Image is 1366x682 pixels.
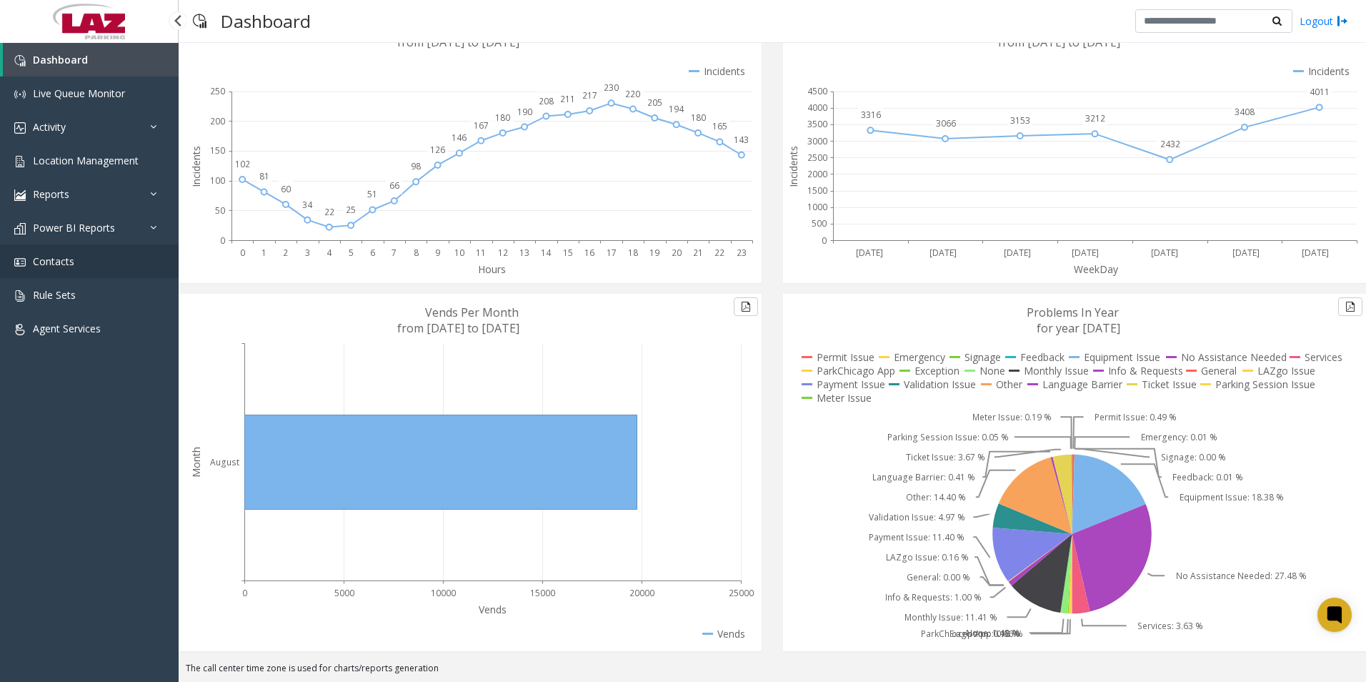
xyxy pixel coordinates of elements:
text: 14 [541,247,552,259]
text: 1000 [807,201,827,213]
text: Vends Per Month [425,305,519,320]
text: 146 [452,132,467,144]
text: 6 [370,247,375,259]
text: 217 [582,89,597,102]
text: Emergency: 0.01 % [1141,431,1217,443]
text: 19 [649,247,659,259]
text: 3000 [807,135,827,147]
text: 22 [714,247,724,259]
text: 180 [495,112,510,124]
text: from [DATE] to [DATE] [397,320,519,336]
text: Other: 14.40 % [906,491,966,503]
span: Agent Services [33,322,101,335]
text: 102 [235,158,250,170]
text: 3408 [1235,106,1255,118]
img: 'icon' [14,122,26,134]
text: Hours [478,262,506,276]
text: Services: 3.63 % [1137,620,1203,632]
text: Monthly Issue: 11.41 % [904,611,997,623]
text: 0 [822,234,827,247]
text: 98 [411,160,421,172]
text: 15000 [530,587,555,599]
text: 23 [737,247,747,259]
text: 3153 [1010,114,1030,127]
text: 200 [210,115,225,127]
a: Logout [1300,14,1348,29]
text: 20 [672,247,682,259]
text: 180 [691,112,706,124]
text: 150 [210,144,225,157]
text: Language Barrier: 0.41 % [872,471,975,483]
text: Feedback: 0.01 % [1172,471,1243,483]
text: 208 [539,95,554,107]
h3: Dashboard [214,4,318,39]
text: 2500 [807,152,827,164]
text: 13 [519,247,529,259]
text: 1 [261,247,266,259]
img: pageIcon [193,4,206,39]
text: Payment Issue: 11.40 % [869,531,964,543]
text: LAZgo Issue: 0.16 % [886,551,969,563]
text: ParkChicago App: 0.66 % [921,628,1023,640]
text: Vends [479,603,507,616]
button: Export to pdf [1338,297,1362,316]
text: 3 [305,247,310,259]
img: 'icon' [14,324,26,335]
text: 9 [435,247,440,259]
text: 2 [283,247,288,259]
text: 25000 [729,587,754,599]
text: Meter Issue: 0.19 % [972,411,1052,423]
text: 4000 [807,102,827,114]
text: 2000 [807,168,827,180]
text: 205 [647,97,662,109]
text: [DATE] [856,247,883,259]
text: Permit Issue: 0.49 % [1095,411,1177,423]
img: 'icon' [14,257,26,268]
text: 190 [517,106,532,118]
text: Signage: 0.00 % [1161,451,1226,463]
text: 50 [215,204,225,217]
text: 4 [326,247,332,259]
span: Contacts [33,254,74,268]
text: 10000 [431,587,456,599]
text: 18 [628,247,638,259]
img: 'icon' [14,89,26,100]
text: [DATE] [929,247,957,259]
text: 143 [734,134,749,146]
text: Incidents [189,146,203,187]
span: Activity [33,120,66,134]
text: 51 [367,188,377,200]
text: 3316 [861,109,881,121]
text: Exception: 0.18 % [949,628,1020,640]
text: 126 [430,144,445,156]
text: [DATE] [1004,247,1031,259]
span: Live Queue Monitor [33,87,125,100]
a: Dashboard [3,43,179,76]
text: 500 [812,217,827,229]
div: The call center time zone is used for charts/reports generation [179,662,1366,682]
text: WeekDay [1074,262,1119,276]
text: [DATE] [1302,247,1329,259]
span: Power BI Reports [33,221,115,234]
text: 100 [210,174,225,187]
span: Rule Sets [33,288,76,302]
text: General: 0.00 % [907,571,970,583]
text: for year [DATE] [1037,320,1120,336]
span: Location Management [33,154,139,167]
text: 1500 [807,184,827,197]
text: 7 [392,247,397,259]
text: 66 [389,179,399,192]
text: 0 [220,234,225,247]
text: 3066 [936,117,956,129]
text: 2432 [1160,138,1180,150]
text: 5000 [334,587,354,599]
text: 12 [498,247,508,259]
img: 'icon' [14,223,26,234]
span: Dashboard [33,53,88,66]
img: 'icon' [14,290,26,302]
text: 22 [324,206,334,218]
span: Reports [33,187,69,201]
text: 15 [563,247,573,259]
text: 4011 [1310,86,1330,98]
text: 60 [281,183,291,195]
